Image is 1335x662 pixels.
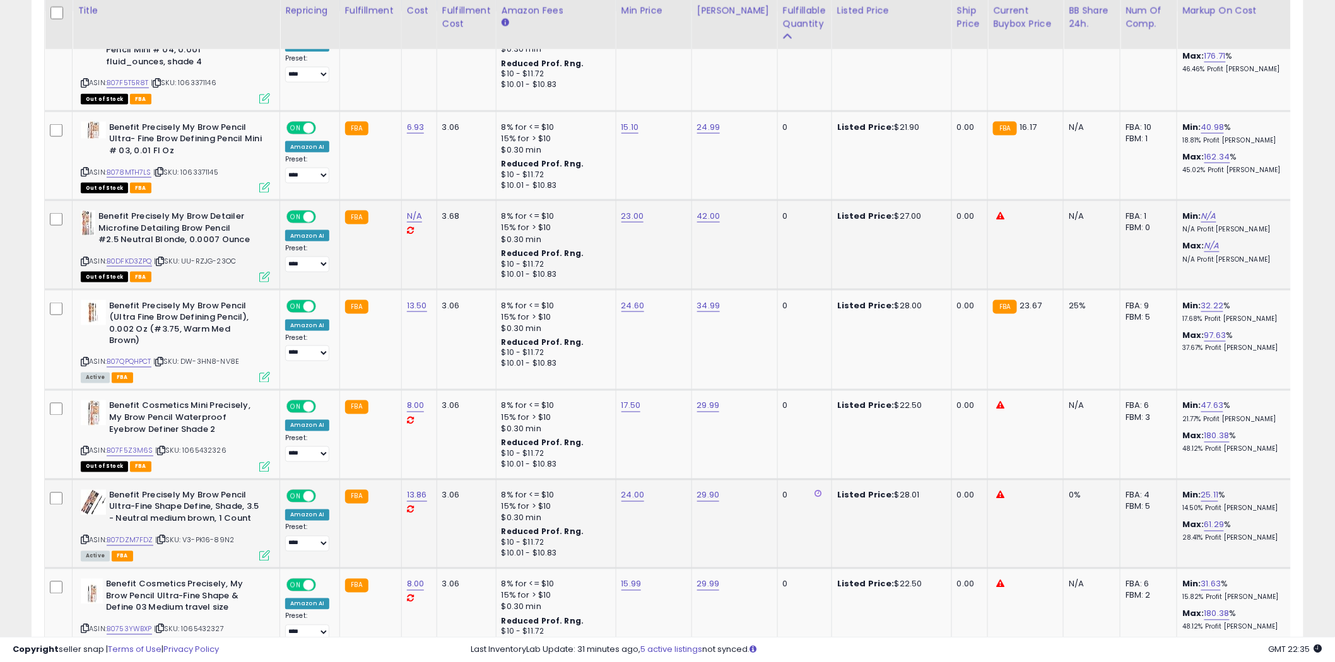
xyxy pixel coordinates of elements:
div: $22.50 [837,579,942,590]
div: Preset: [285,155,330,183]
div: $27.00 [837,211,942,222]
a: N/A [1201,210,1216,223]
b: Reduced Prof. Rng. [502,58,584,69]
a: 34.99 [697,299,720,312]
span: All listings that are currently out of stock and unavailable for purchase on Amazon [81,183,128,194]
a: 8.00 [407,578,425,591]
a: N/A [407,210,422,223]
div: $10.01 - $10.83 [502,549,606,559]
span: | SKU: 1065432326 [155,446,226,456]
span: OFF [314,402,334,412]
p: 21.77% Profit [PERSON_NAME] [1182,415,1287,424]
small: FBA [993,300,1016,314]
div: ASIN: [81,300,270,382]
div: $10.01 - $10.83 [502,269,606,280]
a: 97.63 [1204,329,1226,342]
div: Cost [407,4,432,17]
div: N/A [1069,400,1110,412]
div: Amazon AI [285,141,329,153]
a: 29.99 [697,400,720,412]
small: FBA [345,490,368,504]
span: FBA [112,551,133,562]
div: 0 [783,211,822,222]
div: Preset: [285,334,330,362]
a: 31.63 [1201,578,1221,591]
strong: Copyright [13,643,59,655]
div: FBA: 4 [1126,490,1167,501]
a: 24.00 [621,489,645,502]
div: 0.00 [957,490,978,501]
img: 41A+c3qoOAL._SL40_.jpg [81,579,103,604]
div: Ship Price [957,4,982,30]
div: % [1182,520,1287,543]
img: 31y9ptqnaML._SL40_.jpg [81,300,106,325]
b: Reduced Prof. Rng. [502,526,584,537]
span: ON [288,122,303,133]
div: 0.00 [957,579,978,590]
div: $0.30 min [502,144,606,156]
span: | SKU: DW-3HN8-NV8E [153,357,239,367]
small: FBA [345,579,368,593]
img: 41rSWorLReL._SL40_.jpg [81,211,95,236]
div: $10 - $11.72 [502,538,606,549]
b: Benefit Precisely My Brow Pencil Ultra- Fine Brow Defining Pencil Mini # 03, 0.01 Fl Oz [109,122,262,160]
span: FBA [130,462,151,472]
div: ASIN: [81,400,270,470]
div: 0.00 [957,211,978,222]
div: ASIN: [81,490,270,560]
a: 15.99 [621,578,642,591]
b: Max: [1182,50,1204,62]
a: B078MTH7LS [107,167,151,178]
div: % [1182,330,1287,353]
p: 28.41% Profit [PERSON_NAME] [1182,534,1287,543]
div: FBA: 9 [1126,300,1167,311]
a: 180.38 [1204,608,1230,620]
b: Listed Price: [837,578,895,590]
div: 3.06 [442,400,486,412]
div: % [1182,490,1287,513]
b: Listed Price: [837,210,895,222]
div: 15% for > $10 [502,311,606,323]
b: Min: [1182,578,1201,590]
b: Reduced Prof. Rng. [502,337,584,347]
b: Listed Price: [837,299,895,311]
div: $0.30 min [502,44,606,55]
span: | SKU: UU-RZJG-23OC [154,256,236,266]
span: FBA [112,373,133,383]
a: 13.86 [407,489,427,502]
p: 37.67% Profit [PERSON_NAME] [1182,344,1287,353]
p: 46.46% Profit [PERSON_NAME] [1182,65,1287,74]
a: 47.63 [1201,400,1224,412]
a: B07F5T5R8T [107,78,149,88]
b: Reduced Prof. Rng. [502,616,584,627]
a: 25.11 [1201,489,1219,502]
span: 2025-09-11 22:35 GMT [1269,643,1322,655]
span: ON [288,301,303,311]
b: Max: [1182,608,1204,620]
div: FBA: 6 [1126,400,1167,412]
div: $0.30 min [502,601,606,613]
b: Min: [1182,210,1201,222]
div: Preset: [285,54,330,83]
div: Preset: [285,244,330,272]
a: 23.00 [621,210,644,223]
b: Max: [1182,519,1204,531]
b: Benefit Precisely My Brow Pencil Ultra-Fine Shape Define, Shade, 3.5 - Neutral medium brown, 1 Count [109,490,262,528]
div: seller snap | | [13,644,219,656]
img: 51YuJps4FuL._SL40_.jpg [81,490,106,515]
a: 180.38 [1204,430,1230,443]
div: [PERSON_NAME] [697,4,772,17]
span: 16.17 [1020,121,1037,133]
div: % [1182,50,1287,74]
a: 17.50 [621,400,641,412]
div: Listed Price [837,4,946,17]
div: ASIN: [81,122,270,192]
div: FBM: 0 [1126,222,1167,233]
div: Amazon AI [285,509,329,521]
div: 3.68 [442,211,486,222]
span: ON [288,402,303,412]
b: Min: [1182,400,1201,412]
div: Num of Comp. [1126,4,1172,30]
a: N/A [1204,240,1220,252]
div: $10 - $11.72 [502,259,606,270]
